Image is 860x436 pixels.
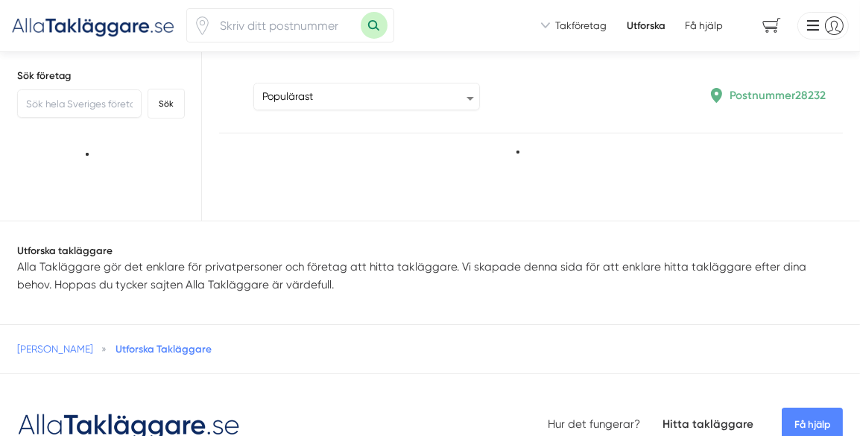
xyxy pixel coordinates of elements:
[116,343,212,355] a: Utforska Takläggare
[17,258,843,294] p: Alla Takläggare gör det enklare för privatpersoner och företag att hitta takläggare. Vi skapade d...
[17,343,93,355] a: [PERSON_NAME]
[752,13,791,39] span: navigation-cart
[148,89,185,119] button: Sök
[730,86,826,104] p: Postnummer 28232
[685,19,723,33] span: Få hjälp
[101,342,107,356] span: »
[193,16,212,35] svg: Pin / Karta
[193,16,212,35] span: Klicka för att använda din position.
[555,19,607,33] span: Takföretag
[361,12,388,39] button: Sök med postnummer
[548,417,640,431] a: Hur det fungerar?
[627,19,665,33] a: Utforska
[663,417,753,431] a: Hitta takläggare
[17,342,843,356] nav: Breadcrumb
[17,69,185,83] h5: Sök företag
[11,13,175,38] img: Alla Takläggare
[17,244,843,258] h1: Utforska takläggare
[212,9,361,42] input: Skriv ditt postnummer
[17,89,142,118] input: Sök hela Sveriges företag här...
